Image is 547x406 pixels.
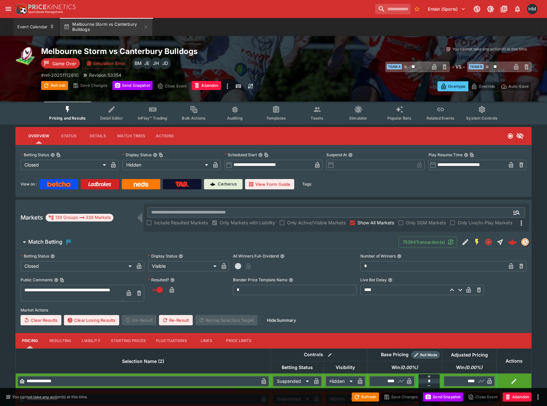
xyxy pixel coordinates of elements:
div: Hidden [326,376,355,386]
label: View on : [21,179,37,189]
p: Auto-Save [508,83,529,90]
button: Edit Detail [460,236,471,248]
span: Win(0.00%) [449,364,490,371]
span: Un-Result [122,315,156,325]
span: Include Resulted Markets [154,219,208,226]
button: Public CommentsCopy To Clipboard [54,278,58,282]
button: HideSummary [263,315,300,325]
button: Liability [76,333,105,348]
img: TabNZ [175,182,189,187]
p: You cannot take any action(s) at this time. [452,46,528,52]
div: James Edlin [141,58,153,69]
p: Blender Price Template Name [233,277,287,283]
button: Notifications [512,3,523,15]
div: Suspended [273,376,311,386]
p: Display Status [148,253,177,259]
div: Start From [437,81,532,91]
div: Hamish McKerihan [527,4,537,14]
button: Copy To Clipboard [56,153,61,157]
button: Copy To Clipboard [159,153,163,157]
button: Display StatusCopy To Clipboard [153,153,157,157]
span: Team B [469,64,484,69]
button: Simulation Error [83,58,130,69]
span: Mark an event as closed and abandoned. [503,393,532,400]
button: open drawer [3,3,14,15]
button: Links [192,333,221,348]
span: Templates [266,116,286,121]
img: Ladbrokes [88,182,111,187]
img: Neds [134,182,148,187]
button: Fluctuations [151,333,192,348]
div: Event type filters [44,102,503,124]
span: Only Live/In-Play Markets [458,219,512,226]
span: Teams [311,116,323,121]
span: Bulk Actions [182,116,206,121]
button: Pricing [15,333,44,348]
p: You cannot take any action(s) at this time. [12,394,88,400]
button: Scheduled StartCopy To Clipboard [258,153,263,157]
button: Documentation [498,3,510,15]
h6: - VS - [452,63,465,70]
h5: Markets [21,214,43,221]
p: Number of Winners [360,253,396,259]
span: Simulator [349,116,367,121]
div: Jiahao Hao [150,58,162,69]
button: Betting Status [50,254,55,258]
button: Open [511,207,522,218]
button: Auto-Save [498,81,532,91]
span: Team A [387,64,402,69]
button: Connected to PK [471,3,483,15]
p: Scheduled Start [225,152,257,158]
p: Betting Status [21,253,49,259]
th: Actions [497,348,531,373]
p: Live Bet Delay [360,277,387,283]
button: Copy To Clipboard [264,153,269,157]
span: Related Events [427,116,454,121]
span: Mark an event as closed and abandoned. [192,82,221,88]
span: Visibility [329,364,362,371]
img: tradingmodel [522,239,529,246]
em: ( 0.00 %) [400,364,418,371]
button: Override [468,81,498,91]
p: Betting Status [21,152,49,158]
div: BJ Martin [132,58,144,69]
span: InPlay™ Trading [138,116,167,121]
button: Actions [150,128,179,144]
span: Selection Name (2) [115,357,171,365]
button: Play Resume TimeCopy To Clipboard [464,153,468,157]
div: 139 Groups 339 Markets [48,214,111,221]
button: Re-Result [159,315,193,325]
input: search [375,4,410,14]
span: Betting Status [275,364,320,371]
button: Abandon [503,392,532,401]
svg: Hidden [516,132,524,140]
svg: More [517,219,525,227]
label: Tags: [302,179,312,189]
div: Show/hide Price Roll mode configuration. [411,351,440,359]
div: Josh Drayton [159,58,171,69]
p: Resulted? [148,277,169,283]
button: Send Snapshot [423,392,463,401]
label: Market Actions [21,305,526,315]
button: Blender Price Template Name [289,278,293,282]
div: Hidden [122,160,210,170]
img: Cerberus [210,182,215,187]
div: Closed [21,160,108,170]
p: All Winners Full-Dividend [233,253,279,259]
button: Price Limits [221,333,257,348]
p: Play Resume Time [428,152,463,158]
button: 75394Transaction(s) [399,237,457,248]
button: No Bookmarks [412,4,422,14]
button: Clear Results [21,315,61,325]
span: Popular Bets [387,116,411,121]
th: Adjusted Pricing [442,348,497,361]
h2: Copy To Clipboard [41,46,287,56]
p: Public Comments [21,277,53,283]
button: Overview [23,128,54,144]
p: Copy To Clipboard [41,72,79,78]
span: Only Markets with Liability [220,219,275,226]
button: View Form Guide [245,179,294,189]
th: Controls [271,348,367,361]
img: rugby_league.png [15,46,36,67]
svg: Closed [485,238,492,246]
